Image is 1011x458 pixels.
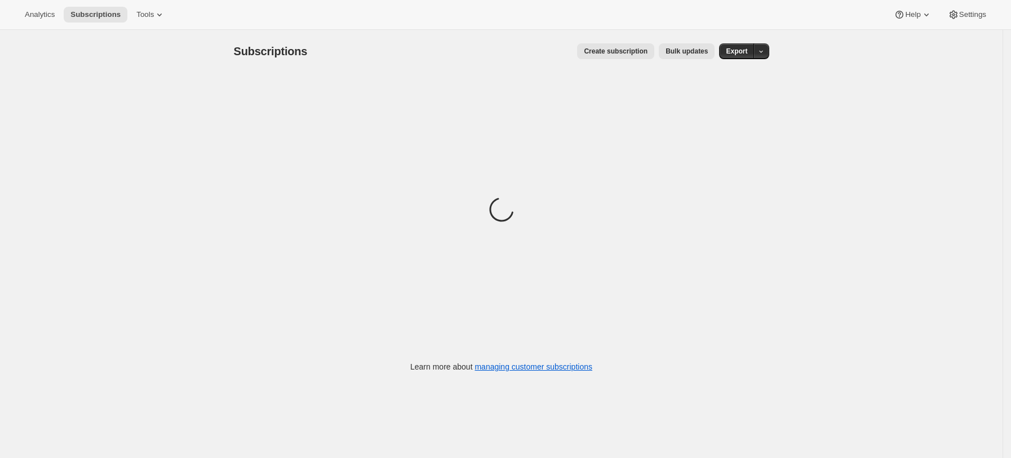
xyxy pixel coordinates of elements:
[18,7,61,23] button: Analytics
[726,47,747,56] span: Export
[577,43,654,59] button: Create subscription
[130,7,172,23] button: Tools
[719,43,754,59] button: Export
[905,10,920,19] span: Help
[475,362,592,371] a: managing customer subscriptions
[410,361,592,372] p: Learn more about
[941,7,993,23] button: Settings
[666,47,708,56] span: Bulk updates
[959,10,986,19] span: Settings
[70,10,121,19] span: Subscriptions
[887,7,938,23] button: Help
[64,7,127,23] button: Subscriptions
[234,45,308,57] span: Subscriptions
[659,43,715,59] button: Bulk updates
[136,10,154,19] span: Tools
[584,47,648,56] span: Create subscription
[25,10,55,19] span: Analytics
